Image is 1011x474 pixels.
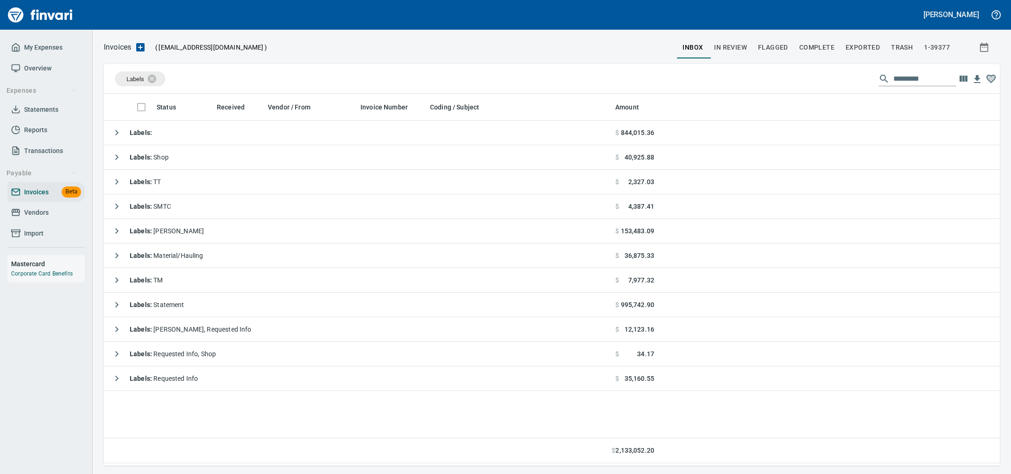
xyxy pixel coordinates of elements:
span: Material/Hauling [130,252,203,259]
button: Download table [970,72,984,86]
span: trash [891,42,913,53]
span: $ [615,153,619,162]
span: Status [157,102,188,113]
span: Status [157,102,176,113]
button: Upload an Invoice [131,42,150,53]
span: Invoices [24,186,49,198]
span: Expenses [6,85,76,96]
button: Payable [3,165,80,182]
a: Reports [7,120,85,141]
span: Import [24,228,44,239]
span: [PERSON_NAME], Requested Info [130,326,252,333]
span: 2,133,052.20 [615,446,654,455]
span: TM [130,276,163,284]
span: Invoice Number [360,102,408,113]
span: 1-39377 [924,42,950,53]
nav: breadcrumb [104,42,131,53]
button: [PERSON_NAME] [921,7,981,22]
strong: Labels : [130,276,153,284]
strong: Labels : [130,350,153,358]
span: Amount [615,102,639,113]
span: Vendors [24,207,49,218]
span: Requested Info, Shop [130,350,216,358]
span: 34.17 [637,349,654,359]
a: Transactions [7,141,85,161]
span: Statement [130,301,184,308]
span: Payable [6,167,76,179]
span: 7,977.32 [628,275,654,285]
strong: Labels : [130,326,153,333]
span: inbox [682,42,703,53]
strong: Labels : [130,375,153,382]
a: Overview [7,58,85,79]
span: $ [615,300,619,309]
h5: [PERSON_NAME] [923,10,979,19]
span: 12,123.16 [625,325,654,334]
strong: Labels : [130,154,153,161]
span: $ [615,226,619,236]
span: In Review [714,42,747,53]
span: 40,925.88 [625,153,654,162]
span: Shop [130,154,169,161]
p: Invoices [104,42,131,53]
span: Amount [615,102,651,113]
span: $ [615,202,619,211]
p: ( ) [150,43,267,52]
strong: Labels : [130,301,153,308]
a: Vendors [7,202,85,223]
span: Flagged [758,42,788,53]
span: $ [615,275,619,285]
button: Expenses [3,82,80,99]
span: $ [615,177,619,186]
span: Statements [24,104,58,115]
span: 2,327.03 [628,177,654,186]
span: 35,160.55 [625,374,654,383]
span: 844,015.36 [621,128,655,137]
span: Exported [846,42,880,53]
span: 36,875.33 [625,251,654,260]
span: 4,387.41 [628,202,654,211]
span: $ [612,446,615,455]
strong: Labels : [130,252,153,259]
span: Received [217,102,257,113]
span: Complete [799,42,834,53]
span: Coding / Subject [430,102,479,113]
a: Corporate Card Benefits [11,270,73,277]
button: Show invoices within a particular date range [970,39,1000,56]
span: $ [615,251,619,260]
button: Choose columns to display [956,72,970,86]
span: Received [217,102,245,113]
a: Statements [7,99,85,120]
span: Beta [62,186,81,197]
strong: Labels : [130,227,153,235]
span: $ [615,349,619,359]
span: $ [615,325,619,334]
span: My Expenses [24,42,63,53]
span: $ [615,128,619,137]
a: Import [7,223,85,244]
span: TT [130,178,161,186]
span: $ [615,374,619,383]
div: Labels [115,71,165,86]
a: InvoicesBeta [7,182,85,203]
span: Transactions [24,145,63,157]
strong: Labels : [130,129,152,136]
span: 153,483.09 [621,226,655,236]
span: SMTC [130,203,171,210]
span: Labels [126,76,144,83]
span: Coding / Subject [430,102,491,113]
span: Vendor / From [268,102,322,113]
a: My Expenses [7,37,85,58]
button: Column choices favorited. Click to reset to default [984,72,998,86]
span: Vendor / From [268,102,310,113]
span: [EMAIL_ADDRESS][DOMAIN_NAME] [158,43,264,52]
strong: Labels : [130,203,153,210]
span: [PERSON_NAME] [130,227,204,235]
h6: Mastercard [11,259,85,269]
strong: Labels : [130,178,153,186]
span: Reports [24,124,47,136]
span: Overview [24,63,51,74]
img: Finvari [6,4,75,26]
span: Invoice Number [360,102,420,113]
